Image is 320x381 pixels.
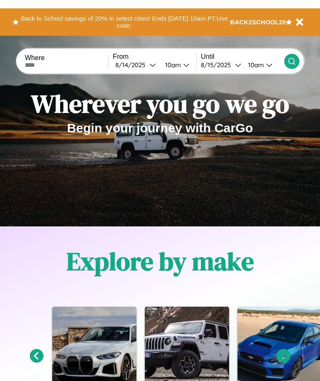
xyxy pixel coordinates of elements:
h1: Explore by make [67,244,254,279]
b: BACK2SCHOOL20 [230,18,286,26]
label: From [113,53,196,60]
button: 10am [158,60,196,69]
div: 8 / 15 / 2025 [201,61,235,69]
button: 10am [241,60,284,69]
div: 10am [244,61,266,69]
label: Until [201,53,284,60]
div: 10am [161,61,183,69]
div: 8 / 14 / 2025 [115,61,149,69]
button: Back to School savings of 20% in select cities! Ends [DATE] 10am PT.Use code: [19,13,230,32]
label: Where [25,54,108,62]
button: 8/14/2025 [113,60,158,69]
